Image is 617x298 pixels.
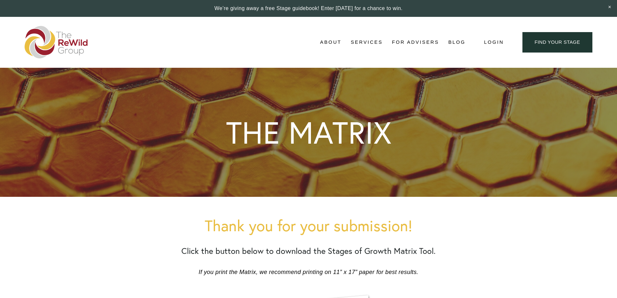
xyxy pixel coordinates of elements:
[199,269,418,275] em: If you print the Matrix, we recommend printing on 11” x 17” paper for best results.
[25,26,88,58] img: The ReWild Group
[320,38,341,47] span: About
[143,246,474,256] h2: Click the button below to download the Stages of Growth Matrix Tool.
[392,38,439,47] a: For Advisers
[522,32,592,53] a: find your stage
[351,38,383,47] span: Services
[484,38,504,47] a: Login
[320,38,341,47] a: folder dropdown
[226,117,392,148] h1: THE MATRIX
[448,38,465,47] a: Blog
[351,38,383,47] a: folder dropdown
[143,217,474,234] h1: Thank you for your submission!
